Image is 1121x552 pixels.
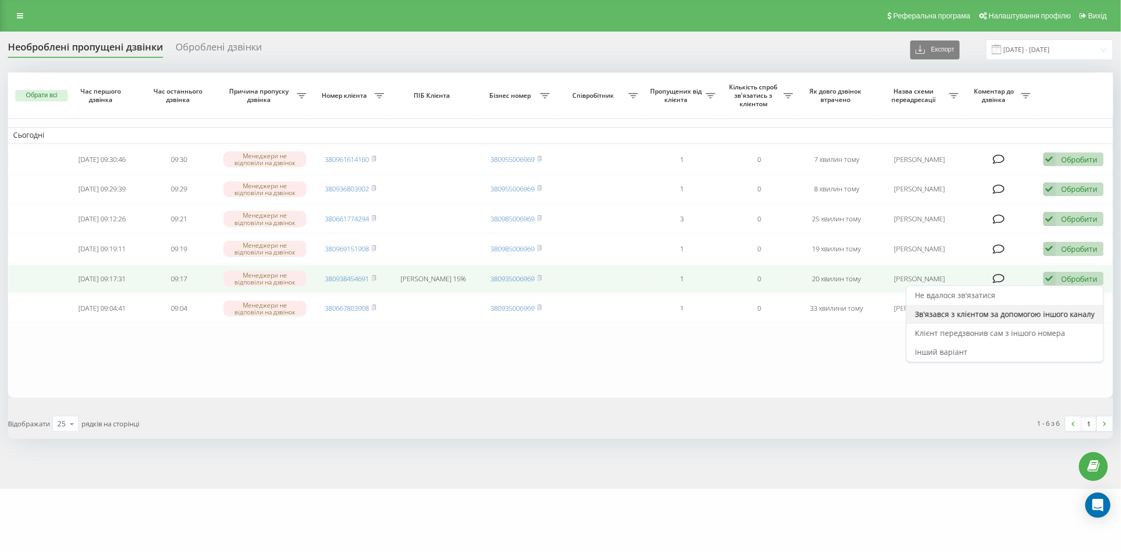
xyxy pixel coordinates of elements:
td: 09:29 [140,175,218,203]
td: 1 [643,146,721,173]
a: 380985006969 [490,244,534,253]
td: 1 [643,265,721,293]
a: 380936803902 [325,184,369,193]
td: 8 хвилин тому [798,175,876,203]
div: Менеджери не відповіли на дзвінок [223,301,306,316]
div: Обробити [1062,244,1098,254]
td: 0 [721,146,798,173]
td: [DATE] 09:12:26 [63,205,140,233]
td: [PERSON_NAME] 15% [389,265,478,293]
span: Назва схеми переадресації [881,87,949,104]
div: 1 - 6 з 6 [1037,418,1060,428]
span: Як довго дзвінок втрачено [807,87,867,104]
a: 1 [1081,416,1097,431]
span: Вихід [1088,12,1107,20]
td: 0 [721,175,798,203]
td: [DATE] 09:04:41 [63,295,140,323]
div: Обробити [1062,274,1098,284]
div: Оброблені дзвінки [176,42,262,58]
div: Менеджери не відповіли на дзвінок [223,211,306,227]
td: 0 [721,205,798,233]
td: 1 [643,295,721,323]
span: Реферальна програма [893,12,971,20]
span: Клієнт передзвонив сам з іншого номера [915,328,1065,338]
td: 09:30 [140,146,218,173]
td: [DATE] 09:29:39 [63,175,140,203]
div: Необроблені пропущені дзвінки [8,42,163,58]
td: [PERSON_NAME] [876,295,964,323]
button: Обрати всі [15,90,68,101]
td: [PERSON_NAME] [876,146,964,173]
div: Обробити [1062,184,1098,194]
span: Співробітник [560,91,629,100]
span: Відображати [8,419,50,428]
span: Зв'язався з клієнтом за допомогою іншого каналу [915,309,1095,319]
span: ПІБ Клієнта [398,91,468,100]
td: [PERSON_NAME] [876,175,964,203]
td: 7 хвилин тому [798,146,876,173]
a: 380969151908 [325,244,369,253]
span: Коментар до дзвінка [969,87,1021,104]
span: Номер клієнта [317,91,374,100]
span: Час першого дзвінка [72,87,132,104]
td: [PERSON_NAME] [876,235,964,263]
div: Менеджери не відповіли на дзвінок [223,181,306,197]
button: Експорт [910,40,960,59]
td: 09:04 [140,295,218,323]
div: Менеджери не відповіли на дзвінок [223,271,306,287]
div: Open Intercom Messenger [1085,493,1110,518]
span: Не вдалося зв'язатися [915,290,995,300]
div: Менеджери не відповіли на дзвінок [223,151,306,167]
span: Бізнес номер [483,91,540,100]
a: 380661774294 [325,214,369,223]
td: [PERSON_NAME] [876,205,964,233]
a: 380667803908 [325,303,369,313]
td: 09:17 [140,265,218,293]
td: 3 [643,205,721,233]
td: 20 хвилин тому [798,265,876,293]
td: Сьогодні [8,127,1113,143]
div: Обробити [1062,155,1098,165]
a: 380985006969 [490,214,534,223]
td: [PERSON_NAME] [876,265,964,293]
td: 09:19 [140,235,218,263]
span: Кількість спроб зв'язатись з клієнтом [726,83,783,108]
td: 1 [643,235,721,263]
a: 380955006969 [490,184,534,193]
td: 33 хвилини тому [798,295,876,323]
span: Причина пропуску дзвінка [223,87,297,104]
span: Інший варіант [915,347,968,357]
div: Менеджери не відповіли на дзвінок [223,241,306,257]
span: Налаштування профілю [989,12,1071,20]
a: 380938454691 [325,274,369,283]
td: 1 [643,175,721,203]
td: [DATE] 09:19:11 [63,235,140,263]
td: 0 [721,295,798,323]
span: рядків на сторінці [81,419,139,428]
a: 380935006969 [490,274,534,283]
a: 380935006969 [490,303,534,313]
span: Час останнього дзвінка [149,87,209,104]
td: [DATE] 09:30:46 [63,146,140,173]
td: 0 [721,265,798,293]
a: 380961614160 [325,155,369,164]
a: 380955006969 [490,155,534,164]
div: Обробити [1062,214,1098,224]
td: 25 хвилин тому [798,205,876,233]
div: 25 [57,418,66,429]
span: Пропущених від клієнта [649,87,706,104]
td: [DATE] 09:17:31 [63,265,140,293]
td: 0 [721,235,798,263]
td: 09:21 [140,205,218,233]
td: 19 хвилин тому [798,235,876,263]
